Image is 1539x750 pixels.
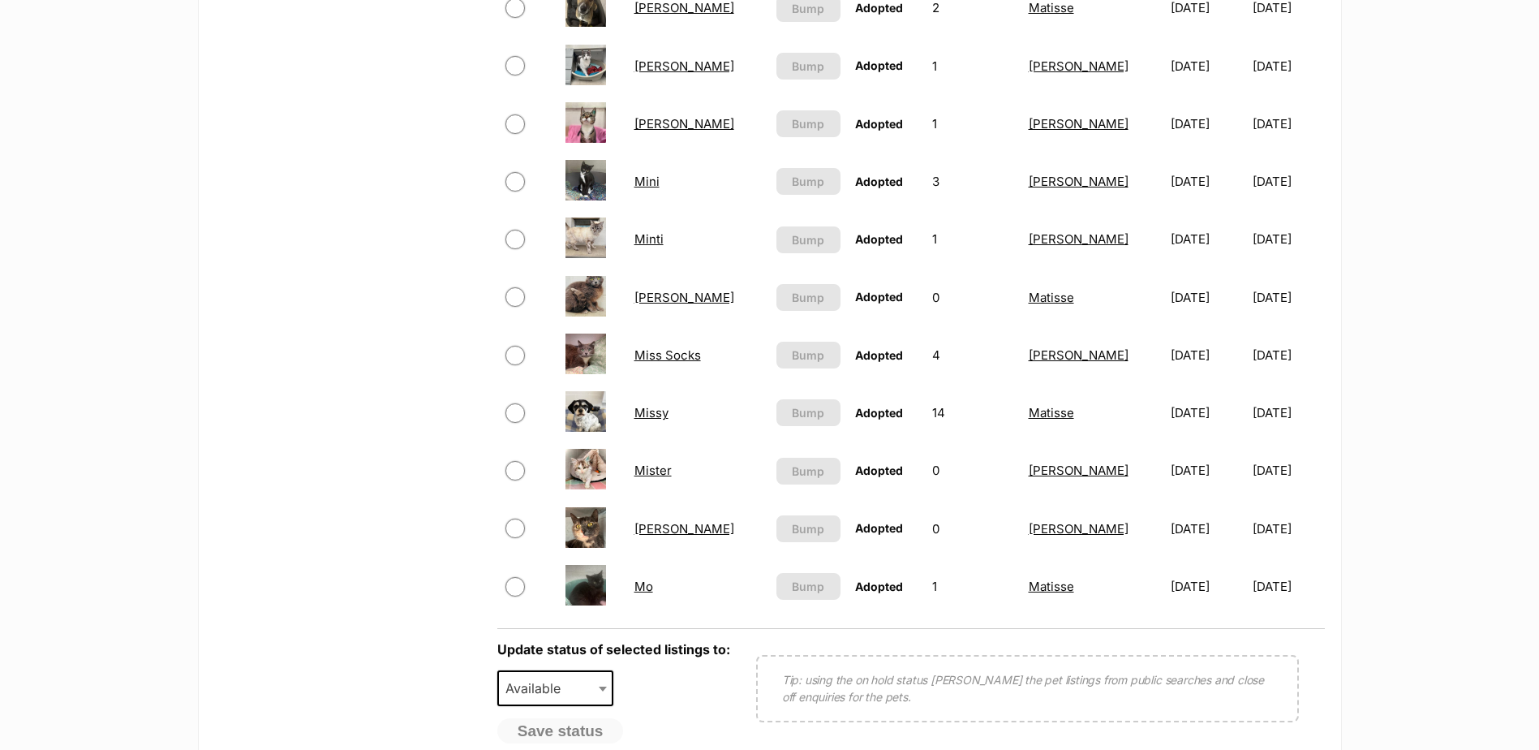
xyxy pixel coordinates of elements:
[1164,269,1251,325] td: [DATE]
[926,96,1020,152] td: 1
[1164,558,1251,614] td: [DATE]
[1253,153,1322,209] td: [DATE]
[634,405,668,420] a: Missy
[1029,290,1074,305] a: Matisse
[634,347,701,363] a: Miss Socks
[926,38,1020,94] td: 1
[776,53,840,80] button: Bump
[634,463,672,478] a: Mister
[855,406,903,420] span: Adopted
[1253,96,1322,152] td: [DATE]
[776,399,840,426] button: Bump
[1164,501,1251,557] td: [DATE]
[776,226,840,253] button: Bump
[1029,231,1128,247] a: [PERSON_NAME]
[1029,58,1128,74] a: [PERSON_NAME]
[1164,96,1251,152] td: [DATE]
[776,168,840,195] button: Bump
[634,231,664,247] a: Minti
[497,670,614,706] span: Available
[855,58,903,72] span: Adopted
[1253,442,1322,498] td: [DATE]
[634,290,734,305] a: [PERSON_NAME]
[792,115,824,132] span: Bump
[634,116,734,131] a: [PERSON_NAME]
[776,515,840,542] button: Bump
[855,1,903,15] span: Adopted
[634,174,660,189] a: Mini
[855,348,903,362] span: Adopted
[1253,327,1322,383] td: [DATE]
[1029,463,1128,478] a: [PERSON_NAME]
[855,290,903,304] span: Adopted
[776,110,840,137] button: Bump
[1253,211,1322,267] td: [DATE]
[1253,269,1322,325] td: [DATE]
[855,463,903,477] span: Adopted
[776,284,840,311] button: Bump
[1253,385,1322,441] td: [DATE]
[855,117,903,131] span: Adopted
[792,578,824,595] span: Bump
[1164,211,1251,267] td: [DATE]
[1164,153,1251,209] td: [DATE]
[497,718,624,744] button: Save status
[1253,501,1322,557] td: [DATE]
[926,153,1020,209] td: 3
[776,573,840,600] button: Bump
[855,580,903,593] span: Adopted
[926,442,1020,498] td: 0
[855,232,903,246] span: Adopted
[1164,385,1251,441] td: [DATE]
[792,58,824,75] span: Bump
[497,641,730,657] label: Update status of selected listings to:
[1029,579,1074,594] a: Matisse
[1029,521,1128,537] a: [PERSON_NAME]
[792,173,824,190] span: Bump
[855,521,903,535] span: Adopted
[634,521,734,537] a: [PERSON_NAME]
[782,671,1273,705] p: Tip: using the on hold status [PERSON_NAME] the pet listings from public searches and close off e...
[1164,327,1251,383] td: [DATE]
[1164,442,1251,498] td: [DATE]
[1253,558,1322,614] td: [DATE]
[792,289,824,306] span: Bump
[634,58,734,74] a: [PERSON_NAME]
[926,269,1020,325] td: 0
[926,501,1020,557] td: 0
[792,231,824,248] span: Bump
[792,463,824,480] span: Bump
[499,677,577,700] span: Available
[776,458,840,485] button: Bump
[792,347,824,364] span: Bump
[1164,38,1251,94] td: [DATE]
[926,327,1020,383] td: 4
[792,404,824,421] span: Bump
[1029,116,1128,131] a: [PERSON_NAME]
[926,211,1020,267] td: 1
[926,558,1020,614] td: 1
[1029,347,1128,363] a: [PERSON_NAME]
[926,385,1020,441] td: 14
[792,520,824,537] span: Bump
[776,342,840,369] button: Bump
[1029,174,1128,189] a: [PERSON_NAME]
[855,175,903,188] span: Adopted
[1253,38,1322,94] td: [DATE]
[1029,405,1074,420] a: Matisse
[634,579,653,594] a: Mo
